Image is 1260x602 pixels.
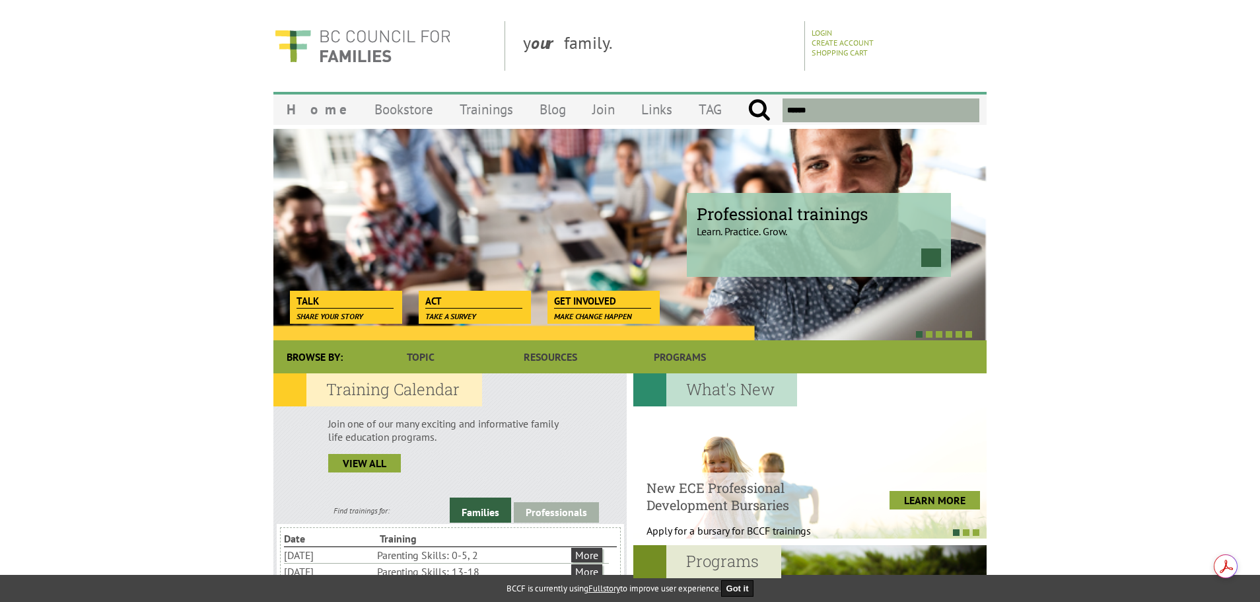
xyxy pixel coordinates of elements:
p: Learn. Practice. Grow. [697,213,941,238]
h2: Programs [633,545,781,578]
li: Parenting Skills: 13-18 [377,564,569,580]
h4: New ECE Professional Development Bursaries [647,479,844,513]
strong: our [531,32,564,54]
a: Talk Share your story [290,291,400,309]
a: Topic [356,340,485,373]
span: Make change happen [554,311,632,321]
div: y family. [512,21,805,71]
a: Resources [485,340,615,373]
span: Get Involved [554,294,651,309]
p: Apply for a bursary for BCCF trainings West... [647,524,844,550]
div: Browse By: [273,340,356,373]
h2: What's New [633,373,797,406]
li: Training [380,531,473,546]
span: Act [425,294,522,309]
a: More [571,564,602,579]
li: Parenting Skills: 0-5, 2 [377,547,569,563]
span: Talk [297,294,394,309]
a: Programs [615,340,745,373]
a: Join [579,94,628,125]
span: Take a survey [425,311,476,321]
span: Share your story [297,311,363,321]
a: Get Involved Make change happen [547,291,658,309]
a: Home [273,94,361,125]
li: Date [284,531,377,546]
a: Blog [526,94,579,125]
a: Login [812,28,832,38]
a: Shopping Cart [812,48,868,57]
a: Links [628,94,685,125]
button: Got it [721,580,754,597]
a: More [571,548,602,562]
a: Fullstory [588,583,620,594]
a: Bookstore [361,94,446,125]
img: BC Council for FAMILIES [273,21,452,71]
a: Trainings [446,94,526,125]
span: Professional trainings [697,203,941,225]
a: Families [450,498,511,523]
h2: Training Calendar [273,373,482,406]
input: Submit [748,98,771,122]
p: Join one of our many exciting and informative family life education programs. [328,417,572,443]
a: Create Account [812,38,874,48]
a: Professionals [514,502,599,523]
li: [DATE] [284,547,374,563]
a: view all [328,454,401,472]
div: Find trainings for: [273,506,450,515]
li: [DATE] [284,564,374,580]
a: TAG [685,94,735,125]
a: LEARN MORE [890,491,980,509]
a: Act Take a survey [419,291,529,309]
